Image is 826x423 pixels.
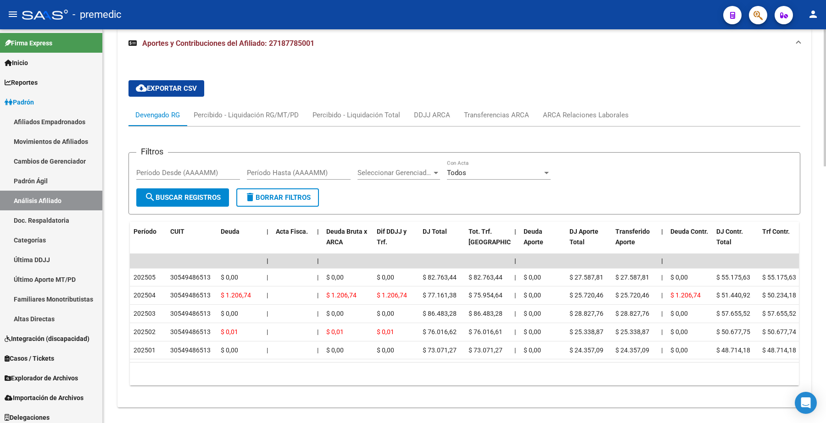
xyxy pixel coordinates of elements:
span: $ 1.206,74 [670,291,701,299]
span: | [661,328,663,335]
span: $ 86.483,28 [423,310,457,317]
span: Firma Express [5,38,52,48]
span: $ 57.655,52 [762,310,796,317]
span: $ 82.763,44 [423,274,457,281]
span: $ 76.016,61 [469,328,502,335]
span: $ 0,00 [326,274,344,281]
datatable-header-cell: Deuda Bruta x ARCA [323,222,373,262]
mat-icon: menu [7,9,18,20]
span: $ 0,00 [221,310,238,317]
span: | [317,310,318,317]
span: $ 0,00 [524,346,541,354]
datatable-header-cell: | [511,222,520,262]
span: | [514,328,516,335]
datatable-header-cell: Período [130,222,167,262]
span: Padrón [5,97,34,107]
span: | [514,274,516,281]
span: DJ Total [423,228,447,235]
mat-icon: person [808,9,819,20]
div: Aportes y Contribuciones del Afiliado: 27187785001 [117,58,811,407]
span: $ 0,00 [670,274,688,281]
span: Aportes y Contribuciones del Afiliado: 27187785001 [142,39,314,48]
span: | [514,228,516,235]
mat-icon: cloud_download [136,82,147,93]
div: Percibido - Liquidación Total [313,110,400,120]
datatable-header-cell: Trf Contr. [759,222,804,262]
span: Deuda Aporte [524,228,543,246]
button: Exportar CSV [128,80,204,97]
datatable-header-cell: Tot. Trf. Bruto [465,222,511,262]
span: $ 1.206,74 [326,291,357,299]
span: $ 1.206,74 [221,291,251,299]
span: | [661,310,663,317]
span: | [267,274,268,281]
span: $ 0,01 [377,328,394,335]
span: $ 0,00 [670,346,688,354]
span: $ 50.677,75 [716,328,750,335]
span: $ 0,00 [377,310,394,317]
span: Casos / Tickets [5,353,54,363]
div: Percibido - Liquidación RG/MT/PD [194,110,299,120]
div: Open Intercom Messenger [795,392,817,414]
span: $ 73.071,27 [469,346,502,354]
div: DDJJ ARCA [414,110,450,120]
datatable-header-cell: | [313,222,323,262]
datatable-header-cell: Deuda Aporte [520,222,566,262]
span: $ 0,00 [670,310,688,317]
span: Transferido Aporte [615,228,650,246]
span: Deuda [221,228,240,235]
span: | [267,328,268,335]
span: $ 82.763,44 [469,274,502,281]
span: | [661,274,663,281]
div: 30549486513 [170,308,211,319]
mat-icon: search [145,192,156,203]
span: | [267,257,268,264]
span: $ 50.234,18 [762,291,796,299]
span: $ 51.440,92 [716,291,750,299]
span: Deuda Contr. [670,228,708,235]
span: Importación de Archivos [5,393,84,403]
span: 202503 [134,310,156,317]
span: CUIT [170,228,184,235]
span: 202505 [134,274,156,281]
div: 30549486513 [170,290,211,301]
span: DJ Aporte Total [569,228,598,246]
div: 30549486513 [170,272,211,283]
span: Dif DDJJ y Trf. [377,228,407,246]
span: $ 27.587,81 [615,274,649,281]
span: $ 0,00 [524,274,541,281]
span: Todos [447,169,466,177]
span: | [661,346,663,354]
span: | [267,310,268,317]
span: $ 0,00 [326,346,344,354]
span: | [317,257,319,264]
span: $ 0,00 [524,291,541,299]
span: Tot. Trf. [GEOGRAPHIC_DATA] [469,228,531,246]
div: Transferencias ARCA [464,110,529,120]
span: Trf Contr. [762,228,790,235]
span: $ 77.161,38 [423,291,457,299]
datatable-header-cell: Deuda [217,222,263,262]
span: $ 0,01 [221,328,238,335]
span: Borrar Filtros [245,193,311,202]
span: 202502 [134,328,156,335]
span: DJ Contr. Total [716,228,743,246]
datatable-header-cell: DJ Contr. Total [713,222,759,262]
datatable-header-cell: | [263,222,272,262]
button: Borrar Filtros [236,188,319,207]
span: Delegaciones [5,412,50,423]
datatable-header-cell: DJ Total [419,222,465,262]
span: | [267,228,268,235]
span: | [661,291,663,299]
span: $ 0,00 [524,310,541,317]
div: ARCA Relaciones Laborales [543,110,629,120]
span: | [661,228,663,235]
span: $ 0,00 [377,274,394,281]
span: Explorador de Archivos [5,373,78,383]
span: 202501 [134,346,156,354]
span: $ 0,00 [670,328,688,335]
span: $ 25.338,87 [615,328,649,335]
span: | [317,328,318,335]
span: $ 1.206,74 [377,291,407,299]
span: | [267,291,268,299]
